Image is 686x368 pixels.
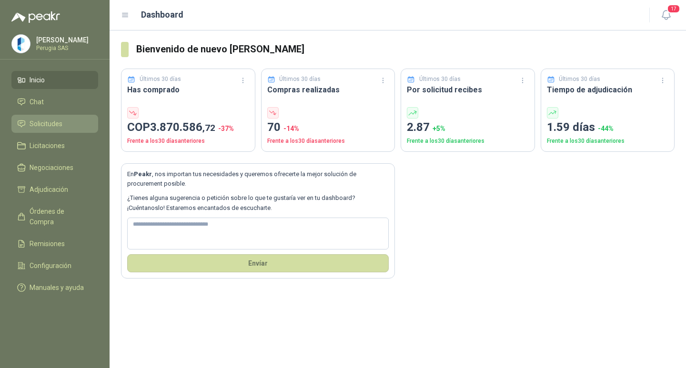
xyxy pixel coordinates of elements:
b: Peakr [134,170,152,178]
p: Frente a los 30 días anteriores [407,137,529,146]
span: + 5 % [433,125,445,132]
span: 17 [667,4,680,13]
a: Chat [11,93,98,111]
img: Company Logo [12,35,30,53]
p: [PERSON_NAME] [36,37,96,43]
span: Licitaciones [30,140,65,151]
p: COP [127,119,249,137]
a: Solicitudes [11,115,98,133]
p: Frente a los 30 días anteriores [267,137,389,146]
a: Configuración [11,257,98,275]
a: Remisiones [11,235,98,253]
a: Órdenes de Compra [11,202,98,231]
button: Envíar [127,254,389,272]
span: Chat [30,97,44,107]
p: Últimos 30 días [419,75,461,84]
span: Remisiones [30,239,65,249]
p: 70 [267,119,389,137]
span: -37 % [218,125,234,132]
h3: Tiempo de adjudicación [547,84,669,96]
a: Licitaciones [11,137,98,155]
span: Adjudicación [30,184,68,195]
p: Frente a los 30 días anteriores [547,137,669,146]
p: Frente a los 30 días anteriores [127,137,249,146]
button: 17 [657,7,675,24]
span: -44 % [598,125,614,132]
p: 2.87 [407,119,529,137]
h3: Compras realizadas [267,84,389,96]
p: ¿Tienes alguna sugerencia o petición sobre lo que te gustaría ver en tu dashboard? ¡Cuéntanoslo! ... [127,193,389,213]
span: Solicitudes [30,119,62,129]
img: Logo peakr [11,11,60,23]
span: 3.870.586 [150,120,215,134]
span: Manuales y ayuda [30,282,84,293]
a: Negociaciones [11,159,98,177]
span: Negociaciones [30,162,73,173]
span: ,72 [202,122,215,133]
p: Perugia SAS [36,45,96,51]
span: Órdenes de Compra [30,206,89,227]
p: Últimos 30 días [279,75,321,84]
a: Inicio [11,71,98,89]
p: 1.59 días [547,119,669,137]
h3: Por solicitud recibes [407,84,529,96]
p: En , nos importan tus necesidades y queremos ofrecerte la mejor solución de procurement posible. [127,169,389,189]
h1: Dashboard [141,8,183,21]
a: Manuales y ayuda [11,278,98,297]
span: -14 % [283,125,299,132]
span: Configuración [30,260,71,271]
a: Adjudicación [11,180,98,199]
h3: Has comprado [127,84,249,96]
p: Últimos 30 días [559,75,600,84]
span: Inicio [30,75,45,85]
h3: Bienvenido de nuevo [PERSON_NAME] [136,42,675,57]
p: Últimos 30 días [140,75,181,84]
